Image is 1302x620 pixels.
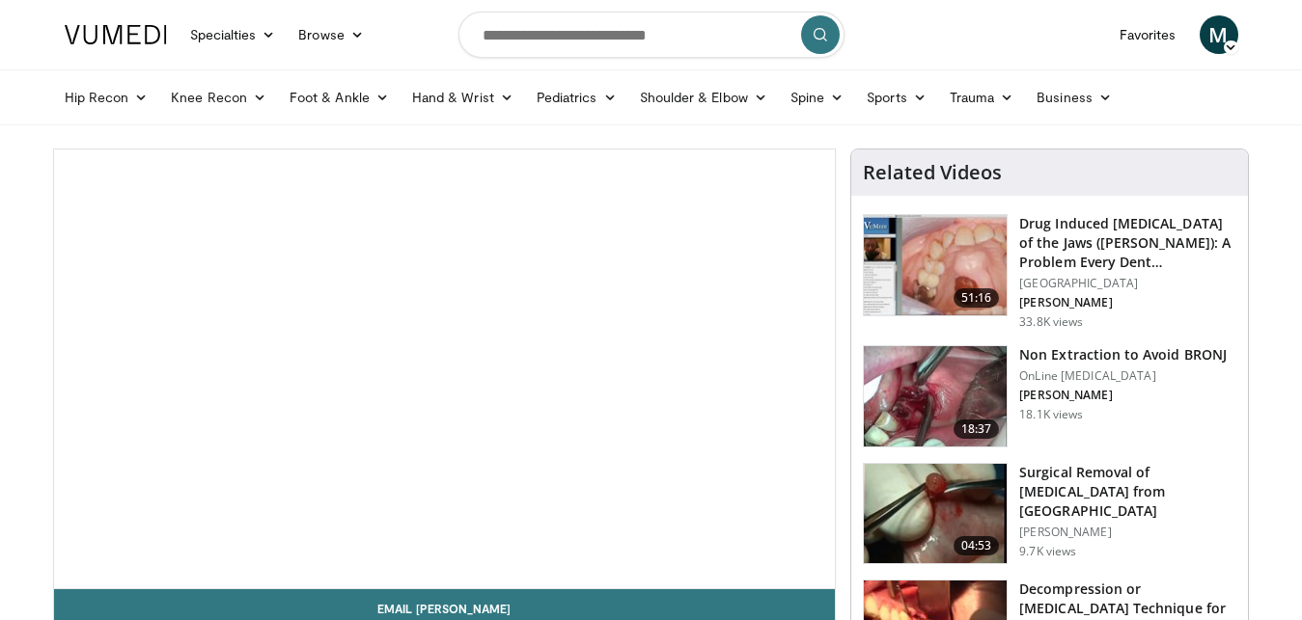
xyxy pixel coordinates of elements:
p: OnLine [MEDICAL_DATA] [1019,368,1227,384]
p: 33.8K views [1019,314,1083,330]
input: Search topics, interventions [458,12,845,58]
a: Favorites [1108,15,1188,54]
span: 18:37 [954,419,1000,439]
a: Specialties [179,15,288,54]
a: 18:37 Non Extraction to Avoid BRONJ OnLine [MEDICAL_DATA] [PERSON_NAME] 18.1K views [863,345,1236,447]
img: 21ef1dab-b335-4518-ade6-c0083bb9a05b.150x105_q85_crop-smart_upscale.jpg [864,464,1007,564]
a: Foot & Ankle [278,78,401,117]
span: 51:16 [954,288,1000,308]
p: [GEOGRAPHIC_DATA] [1019,276,1236,291]
h3: Non Extraction to Avoid BRONJ [1019,345,1227,364]
p: [PERSON_NAME] [1019,525,1236,540]
a: Hip Recon [53,78,160,117]
p: [PERSON_NAME] [1019,295,1236,310]
a: M [1200,15,1238,54]
a: Trauma [938,78,1026,117]
img: 5aaf9f6e-56c2-4995-97d5-f13386b30b32.150x105_q85_crop-smart_upscale.jpg [864,215,1007,315]
h4: Related Videos [863,161,1002,184]
a: Spine [779,78,855,117]
img: d93abb04-43be-42ba-9e81-e536ef9811c2.150x105_q85_crop-smart_upscale.jpg [864,346,1007,446]
a: 04:53 Surgical Removal of [MEDICAL_DATA] from [GEOGRAPHIC_DATA] [PERSON_NAME] 9.7K views [863,463,1236,565]
a: Knee Recon [159,78,278,117]
p: 9.7K views [1019,544,1076,559]
a: Pediatrics [525,78,628,117]
a: Browse [287,15,375,54]
a: Business [1025,78,1123,117]
p: [PERSON_NAME] [1019,388,1227,403]
a: 51:16 Drug Induced [MEDICAL_DATA] of the Jaws ([PERSON_NAME]): A Problem Every Dent… [GEOGRAPHIC_... [863,214,1236,330]
a: Sports [855,78,938,117]
span: 04:53 [954,536,1000,555]
p: 18.1K views [1019,407,1083,422]
h3: Drug Induced [MEDICAL_DATA] of the Jaws ([PERSON_NAME]): A Problem Every Dent… [1019,214,1236,272]
video-js: Video Player [54,149,836,589]
h3: Surgical Removal of [MEDICAL_DATA] from [GEOGRAPHIC_DATA] [1019,463,1236,521]
img: VuMedi Logo [65,25,167,44]
a: Hand & Wrist [401,78,525,117]
a: Shoulder & Elbow [628,78,779,117]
